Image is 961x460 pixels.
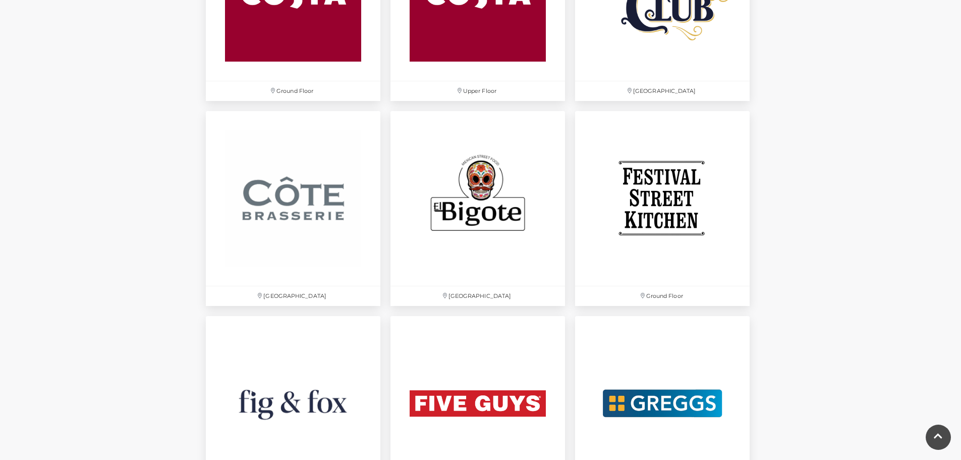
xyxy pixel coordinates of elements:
p: Ground Floor [206,81,380,101]
p: Ground Floor [575,286,750,306]
a: [GEOGRAPHIC_DATA] [201,106,385,311]
p: [GEOGRAPHIC_DATA] [575,81,750,101]
p: [GEOGRAPHIC_DATA] [390,286,565,306]
a: Ground Floor [570,106,755,311]
p: [GEOGRAPHIC_DATA] [206,286,380,306]
p: Upper Floor [390,81,565,101]
a: [GEOGRAPHIC_DATA] [385,106,570,311]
